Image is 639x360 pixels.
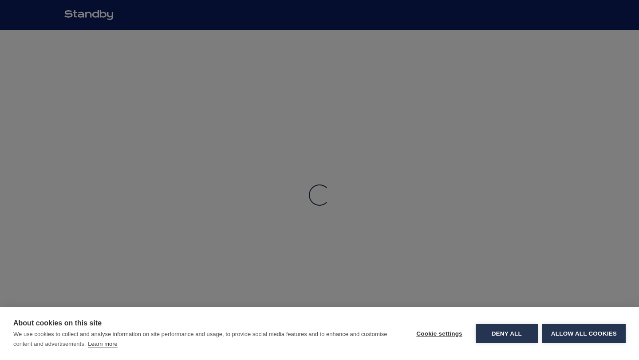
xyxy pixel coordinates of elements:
button: Cookie settings [407,324,471,343]
button: Deny all [476,324,538,343]
strong: About cookies on this site [13,319,102,327]
p: We use cookies to collect and analyse information on site performance and usage, to provide socia... [13,331,387,347]
a: Learn more [88,340,117,348]
button: Allow all cookies [542,324,626,343]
